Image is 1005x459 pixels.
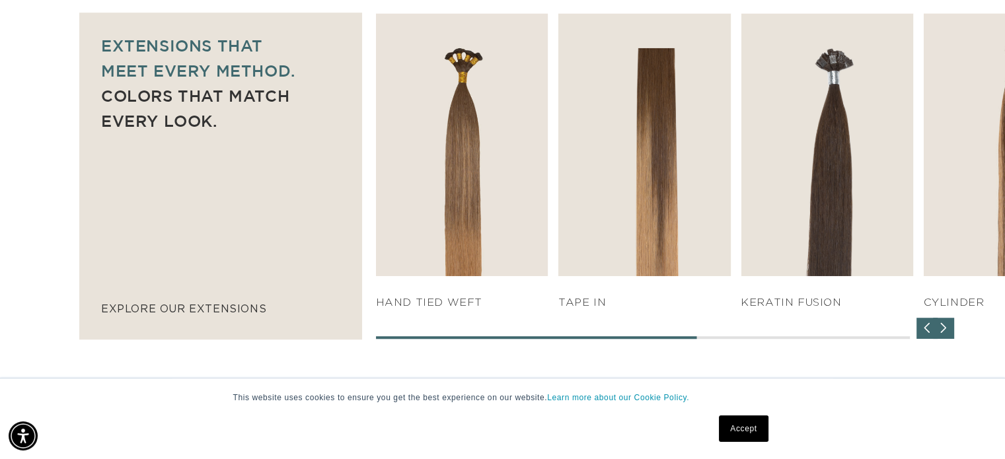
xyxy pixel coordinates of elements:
div: Accessibility Menu [9,421,38,450]
iframe: Chat Widget [939,396,1005,459]
h4: KERATIN FUSION [741,296,913,310]
div: 3 / 7 [376,13,548,310]
p: meet every method. [101,58,340,83]
div: 4 / 7 [558,13,731,310]
p: This website uses cookies to ensure you get the best experience on our website. [233,392,772,404]
h4: TAPE IN [558,296,731,310]
h4: HAND TIED WEFT [376,296,548,310]
p: explore our extensions [101,300,340,319]
a: Learn more about our Cookie Policy. [547,393,689,402]
p: Colors that match every look. [101,83,340,133]
p: Extensions that [101,33,340,58]
a: Accept [719,415,768,442]
div: Previous slide [916,318,938,339]
div: Next slide [933,318,954,339]
div: 5 / 7 [741,13,913,310]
